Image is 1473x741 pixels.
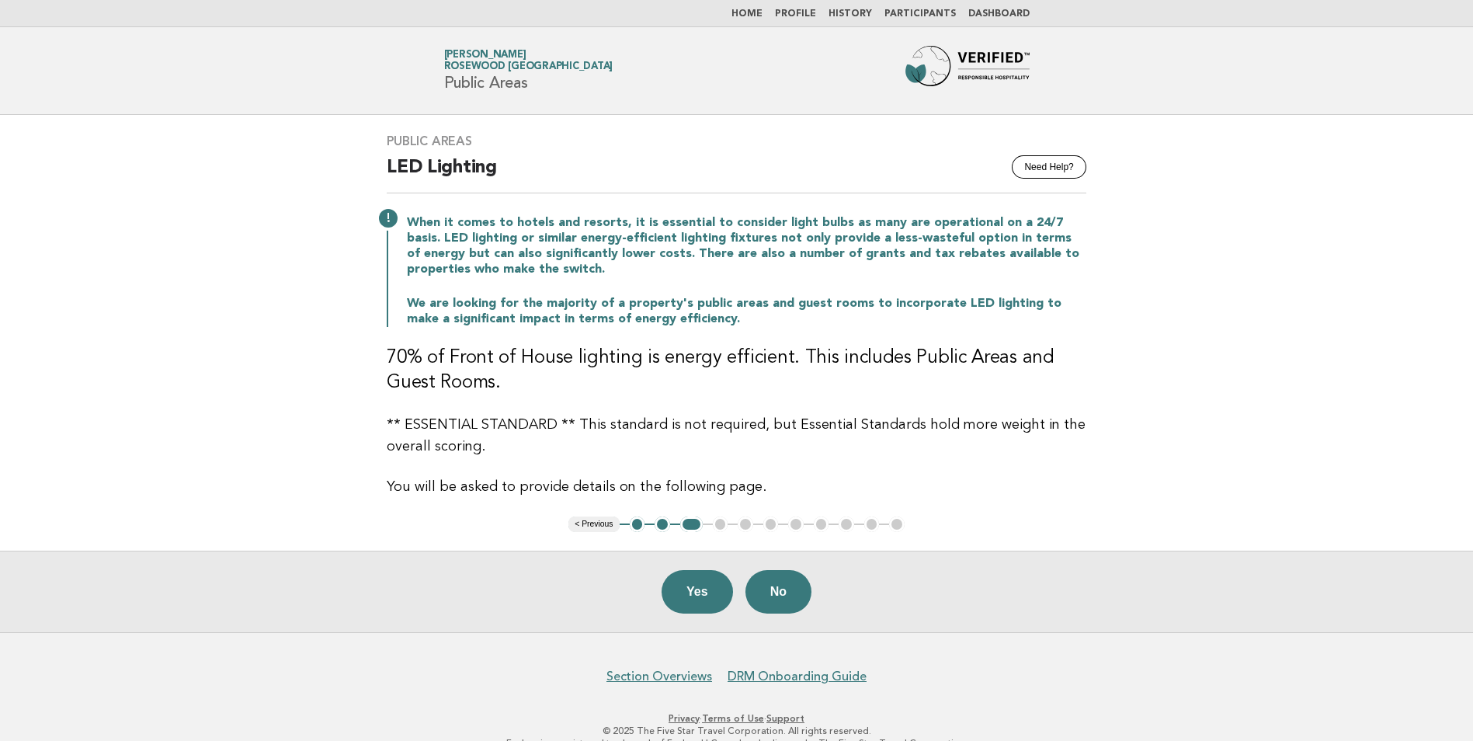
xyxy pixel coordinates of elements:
h3: Public Areas [387,134,1086,149]
p: ** ESSENTIAL STANDARD ** This standard is not required, but Essential Standards hold more weight ... [387,414,1086,457]
button: No [745,570,811,614]
a: [PERSON_NAME]Rosewood [GEOGRAPHIC_DATA] [444,50,613,71]
p: You will be asked to provide details on the following page. [387,476,1086,498]
a: Participants [884,9,956,19]
img: Forbes Travel Guide [905,46,1030,96]
p: When it comes to hotels and resorts, it is essential to consider light bulbs as many are operatio... [407,215,1086,277]
a: Terms of Use [702,713,764,724]
a: Support [766,713,804,724]
h3: 70% of Front of House lighting is energy efficient. This includes Public Areas and Guest Rooms. [387,346,1086,395]
button: Yes [662,570,733,614]
button: 3 [680,517,703,532]
a: Dashboard [968,9,1030,19]
a: Profile [775,9,816,19]
button: 1 [630,517,645,532]
a: Section Overviews [606,669,712,684]
a: Privacy [669,713,700,724]
button: < Previous [568,517,619,532]
p: © 2025 The Five Star Travel Corporation. All rights reserved. [262,725,1212,737]
button: Need Help? [1012,155,1086,179]
a: History [829,9,872,19]
p: · · [262,712,1212,725]
h1: Public Areas [444,50,613,91]
p: We are looking for the majority of a property's public areas and guest rooms to incorporate LED l... [407,296,1086,327]
a: Home [731,9,763,19]
button: 2 [655,517,670,532]
a: DRM Onboarding Guide [728,669,867,684]
h2: LED Lighting [387,155,1086,193]
span: Rosewood [GEOGRAPHIC_DATA] [444,62,613,72]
